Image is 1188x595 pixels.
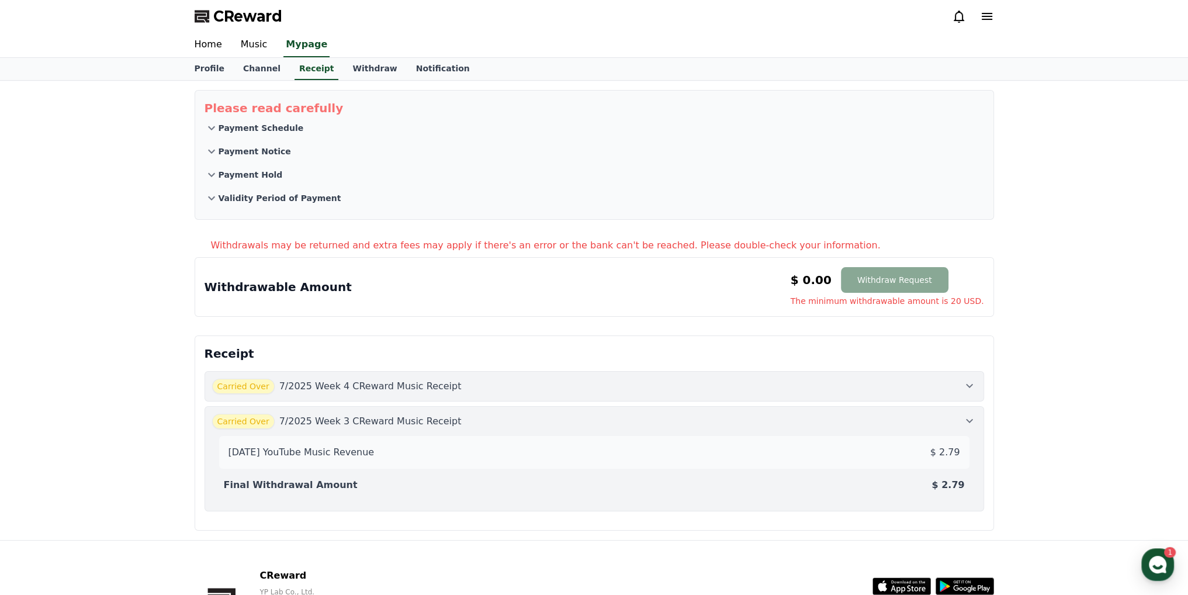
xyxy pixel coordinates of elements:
[219,122,304,134] p: Payment Schedule
[97,389,131,398] span: Messages
[205,163,984,186] button: Payment Hold
[930,445,960,459] p: $ 2.79
[228,445,375,459] p: [DATE] YouTube Music Revenue
[205,100,984,116] p: Please read carefully
[931,478,964,492] p: $ 2.79
[259,569,455,583] p: CReward
[151,371,224,400] a: Settings
[295,58,339,80] a: Receipt
[343,58,406,80] a: Withdraw
[212,414,275,429] span: Carried Over
[205,371,984,402] button: Carried Over 7/2025 Week 4 CReward Music Receipt
[77,371,151,400] a: 1Messages
[283,33,330,57] a: Mypage
[195,7,282,26] a: CReward
[219,192,341,204] p: Validity Period of Payment
[213,7,282,26] span: CReward
[205,406,984,511] button: Carried Over 7/2025 Week 3 CReward Music Receipt [DATE] YouTube Music Revenue $ 2.79 Final Withdr...
[185,58,234,80] a: Profile
[119,370,123,379] span: 1
[219,169,283,181] p: Payment Hold
[279,379,462,393] p: 7/2025 Week 4 CReward Music Receipt
[279,414,462,428] p: 7/2025 Week 3 CReward Music Receipt
[234,58,290,80] a: Channel
[219,146,291,157] p: Payment Notice
[4,371,77,400] a: Home
[212,379,275,394] span: Carried Over
[791,295,984,307] span: The minimum withdrawable amount is 20 USD.
[173,388,202,397] span: Settings
[224,478,358,492] p: Final Withdrawal Amount
[205,116,984,140] button: Payment Schedule
[791,272,832,288] p: $ 0.00
[407,58,479,80] a: Notification
[205,345,984,362] p: Receipt
[205,186,984,210] button: Validity Period of Payment
[185,33,231,57] a: Home
[841,267,948,293] button: Withdraw Request
[205,140,984,163] button: Payment Notice
[30,388,50,397] span: Home
[205,279,352,295] p: Withdrawable Amount
[231,33,277,57] a: Music
[211,238,994,252] p: Withdrawals may be returned and extra fees may apply if there's an error or the bank can't be rea...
